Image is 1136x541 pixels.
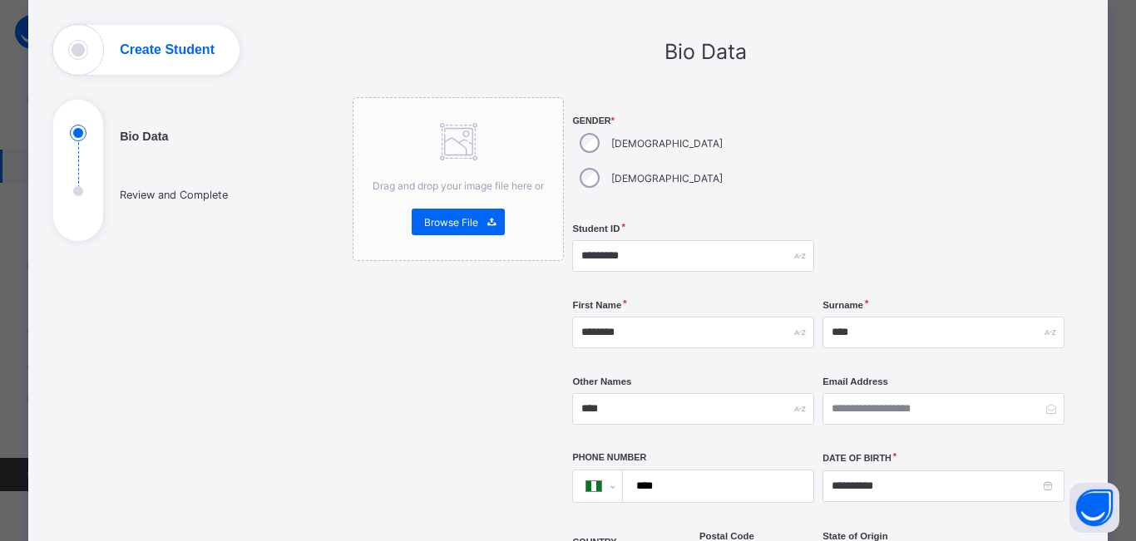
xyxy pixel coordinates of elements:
label: Postal Code [699,531,754,541]
div: Drag and drop your image file here orBrowse File [353,97,564,261]
h1: Create Student [120,43,215,57]
label: Date of Birth [822,453,892,463]
span: Bio Data [664,39,747,64]
label: Phone Number [572,452,646,462]
label: Email Address [822,376,888,386]
label: Other Names [572,376,631,386]
label: [DEMOGRAPHIC_DATA] [611,137,723,150]
label: [DEMOGRAPHIC_DATA] [611,172,723,184]
label: Surname [822,300,863,310]
label: First Name [572,300,621,310]
button: Open asap [1069,483,1119,533]
span: Gender [572,116,814,125]
span: State of Origin [822,531,887,541]
span: Drag and drop your image file here or [373,180,544,192]
label: Student ID [572,224,620,234]
span: Browse File [424,216,478,229]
